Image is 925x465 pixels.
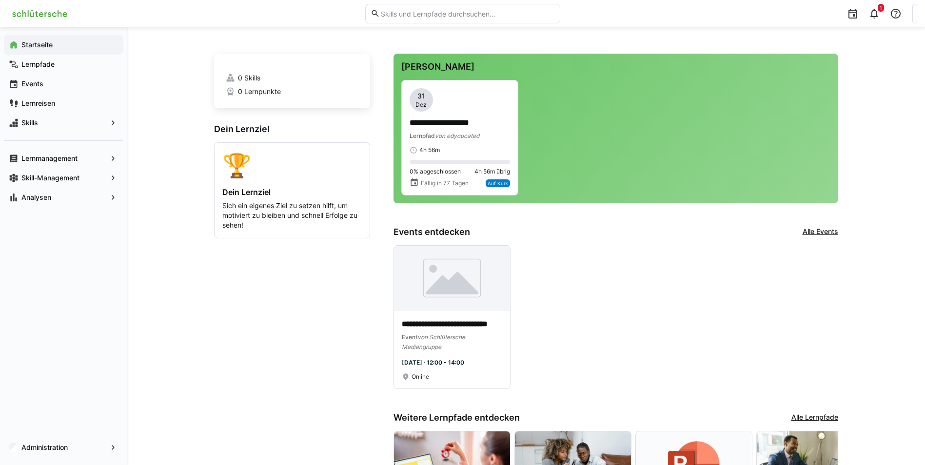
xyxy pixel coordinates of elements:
[402,333,465,350] span: von Schlütersche Mediengruppe
[238,73,260,83] span: 0 Skills
[417,91,425,101] span: 31
[226,73,358,83] a: 0 Skills
[474,168,510,175] span: 4h 56m übrig
[402,333,417,341] span: Event
[394,412,520,423] h3: Weitere Lernpfade entdecken
[410,168,461,175] span: 0% abgeschlossen
[419,146,440,154] span: 4h 56m
[394,246,510,311] img: image
[412,373,429,381] span: Online
[394,227,470,237] h3: Events entdecken
[791,412,838,423] a: Alle Lernpfade
[380,9,554,18] input: Skills und Lernpfade durchsuchen…
[222,151,362,179] div: 🏆
[401,61,830,72] h3: [PERSON_NAME]
[488,180,508,186] span: Auf Kurs
[222,187,362,197] h4: Dein Lernziel
[402,359,464,366] span: [DATE] · 12:00 - 14:00
[214,124,370,135] h3: Dein Lernziel
[435,132,479,139] span: von edyoucated
[222,201,362,230] p: Sich ein eigenes Ziel zu setzen hilft, um motiviert zu bleiben und schnell Erfolge zu sehen!
[421,179,469,187] span: Fällig in 77 Tagen
[880,5,882,11] span: 1
[410,132,435,139] span: Lernpfad
[415,101,427,109] span: Dez
[238,87,281,97] span: 0 Lernpunkte
[803,227,838,237] a: Alle Events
